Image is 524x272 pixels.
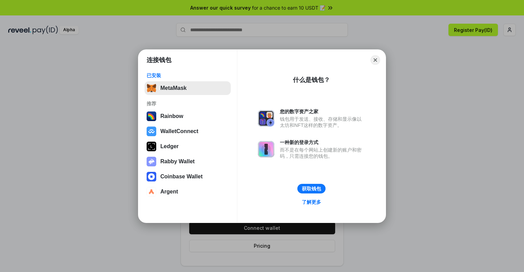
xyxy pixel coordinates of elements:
img: svg+xml,%3Csvg%20width%3D%2228%22%20height%3D%2228%22%20viewBox%3D%220%200%2028%2028%22%20fill%3D... [147,172,156,181]
button: MetaMask [145,81,231,95]
img: svg+xml,%3Csvg%20xmlns%3D%22http%3A%2F%2Fwww.w3.org%2F2000%2Fsvg%22%20fill%3D%22none%22%20viewBox... [147,157,156,166]
div: MetaMask [160,85,186,91]
img: svg+xml,%3Csvg%20width%3D%2228%22%20height%3D%2228%22%20viewBox%3D%220%200%2028%2028%22%20fill%3D... [147,127,156,136]
div: 一种新的登录方式 [280,139,365,145]
button: Rainbow [145,109,231,123]
button: 获取钱包 [297,184,326,193]
button: Close [371,55,380,65]
div: 什么是钱包？ [293,76,330,84]
img: svg+xml,%3Csvg%20width%3D%22120%22%20height%3D%22120%22%20viewBox%3D%220%200%20120%20120%22%20fil... [147,111,156,121]
img: svg+xml,%3Csvg%20xmlns%3D%22http%3A%2F%2Fwww.w3.org%2F2000%2Fsvg%22%20width%3D%2228%22%20height%3... [147,142,156,151]
div: 推荐 [147,100,229,107]
div: WalletConnect [160,128,198,134]
button: Rabby Wallet [145,155,231,168]
img: svg+xml,%3Csvg%20fill%3D%22none%22%20height%3D%2233%22%20viewBox%3D%220%200%2035%2033%22%20width%... [147,83,156,93]
button: Coinbase Wallet [145,170,231,184]
img: svg+xml,%3Csvg%20xmlns%3D%22http%3A%2F%2Fwww.w3.org%2F2000%2Fsvg%22%20fill%3D%22none%22%20viewBox... [258,110,274,127]
a: 了解更多 [298,198,325,206]
div: Rainbow [160,113,183,119]
div: Ledger [160,143,179,150]
h1: 连接钱包 [147,56,171,64]
div: 已安装 [147,72,229,79]
img: svg+xml,%3Csvg%20width%3D%2228%22%20height%3D%2228%22%20viewBox%3D%220%200%2028%2028%22%20fill%3D... [147,187,156,197]
button: Ledger [145,140,231,153]
div: 而不是在每个网站上创建新的账户和密码，只需连接您的钱包。 [280,147,365,159]
img: svg+xml,%3Csvg%20xmlns%3D%22http%3A%2F%2Fwww.w3.org%2F2000%2Fsvg%22%20fill%3D%22none%22%20viewBox... [258,141,274,157]
button: Argent [145,185,231,199]
div: 了解更多 [302,199,321,205]
div: Coinbase Wallet [160,174,203,180]
button: WalletConnect [145,125,231,138]
div: 您的数字资产之家 [280,108,365,115]
div: Argent [160,189,178,195]
div: Rabby Wallet [160,158,195,165]
div: 获取钱包 [302,186,321,192]
div: 钱包用于发送、接收、存储和显示像以太坊和NFT这样的数字资产。 [280,116,365,128]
